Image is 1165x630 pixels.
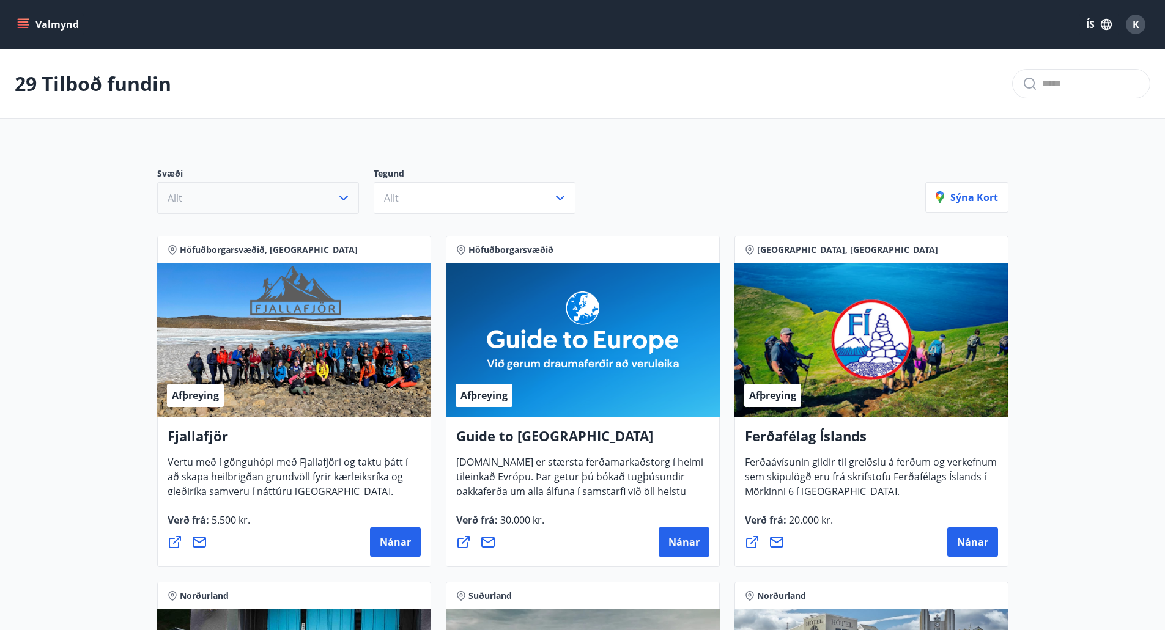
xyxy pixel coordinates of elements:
span: Ferðaávísunin gildir til greiðslu á ferðum og verkefnum sem skipulögð eru frá skrifstofu Ferðafél... [745,455,997,508]
span: Norðurland [180,590,229,602]
span: 5.500 kr. [209,513,250,527]
span: Verð frá : [456,513,544,537]
span: Vertu með í gönguhópi með Fjallafjöri og taktu þátt í að skapa heilbrigðan grundvöll fyrir kærlei... [168,455,408,508]
span: Norðurland [757,590,806,602]
button: Allt [157,182,359,214]
span: 20.000 kr. [786,513,833,527]
span: Afþreying [172,389,219,402]
button: Nánar [370,527,421,557]
span: K [1133,18,1139,31]
button: Sýna kort [925,182,1008,213]
span: Höfuðborgarsvæðið [468,244,553,256]
button: ÍS [1079,13,1119,35]
span: [DOMAIN_NAME] er stærsta ferðamarkaðstorg í heimi tileinkað Evrópu. Þar getur þú bókað tugþúsundi... [456,455,703,537]
p: Sýna kort [936,191,998,204]
span: Afþreying [460,389,508,402]
span: Allt [384,191,399,205]
p: 29 Tilboð fundin [15,70,171,97]
span: Verð frá : [168,513,250,537]
span: [GEOGRAPHIC_DATA], [GEOGRAPHIC_DATA] [757,244,938,256]
p: Tegund [374,167,590,182]
button: Nánar [659,527,709,557]
span: Suðurland [468,590,512,602]
h4: Fjallafjör [168,427,421,455]
button: menu [15,13,84,35]
span: Höfuðborgarsvæðið, [GEOGRAPHIC_DATA] [180,244,358,256]
h4: Guide to [GEOGRAPHIC_DATA] [456,427,709,455]
button: K [1121,10,1150,39]
span: Nánar [957,535,988,549]
span: 30.000 kr. [498,513,544,527]
h4: Ferðafélag Íslands [745,427,998,455]
button: Allt [374,182,575,214]
span: Verð frá : [745,513,833,537]
span: Allt [168,191,182,205]
span: Afþreying [749,389,796,402]
p: Svæði [157,167,374,182]
span: Nánar [380,535,411,549]
span: Nánar [668,535,700,549]
button: Nánar [947,527,998,557]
